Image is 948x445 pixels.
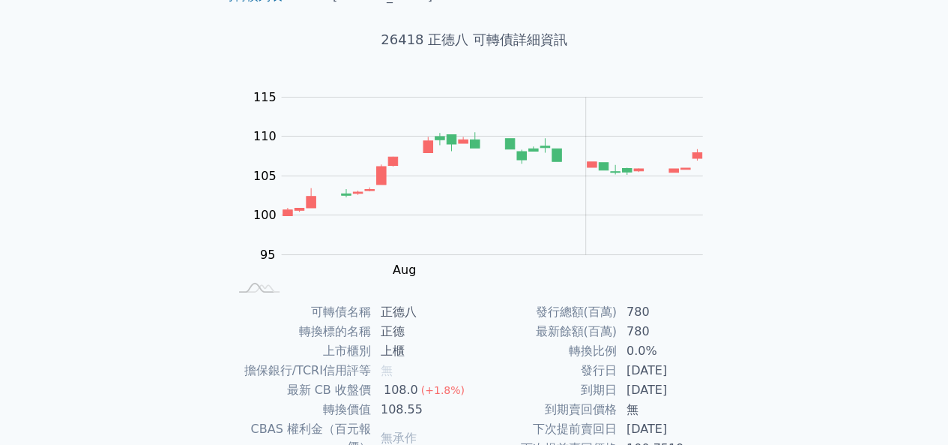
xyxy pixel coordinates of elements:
span: 無承作 [381,431,417,445]
td: 正德 [372,322,474,341]
tspan: 105 [253,169,277,183]
tspan: 95 [260,248,275,262]
td: 發行日 [474,361,618,380]
tspan: 100 [253,208,277,222]
td: 上櫃 [372,341,474,361]
td: 最新餘額(百萬) [474,322,618,341]
td: 發行總額(百萬) [474,302,618,322]
tspan: 110 [253,129,277,143]
td: [DATE] [618,380,720,400]
td: 正德八 [372,302,474,322]
g: Series [283,132,701,215]
td: [DATE] [618,361,720,380]
td: 轉換價值 [229,400,372,419]
td: 最新 CB 收盤價 [229,380,372,400]
td: 108.55 [372,400,474,419]
td: 下次提前賣回日 [474,419,618,439]
td: 轉換比例 [474,341,618,361]
span: 無 [381,363,393,377]
td: 可轉債名稱 [229,302,372,322]
h1: 26418 正德八 可轉債詳細資訊 [211,29,738,50]
td: 0.0% [618,341,720,361]
td: 無 [618,400,720,419]
td: 上市櫃別 [229,341,372,361]
td: 轉換標的名稱 [229,322,372,341]
td: 到期日 [474,380,618,400]
td: 780 [618,302,720,322]
td: 擔保銀行/TCRI信用評等 [229,361,372,380]
td: [DATE] [618,419,720,439]
td: 到期賣回價格 [474,400,618,419]
tspan: 115 [253,90,277,104]
tspan: Aug [393,263,416,277]
g: Chart [245,90,725,277]
div: 108.0 [381,381,421,399]
span: (+1.8%) [421,384,465,396]
td: 780 [618,322,720,341]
